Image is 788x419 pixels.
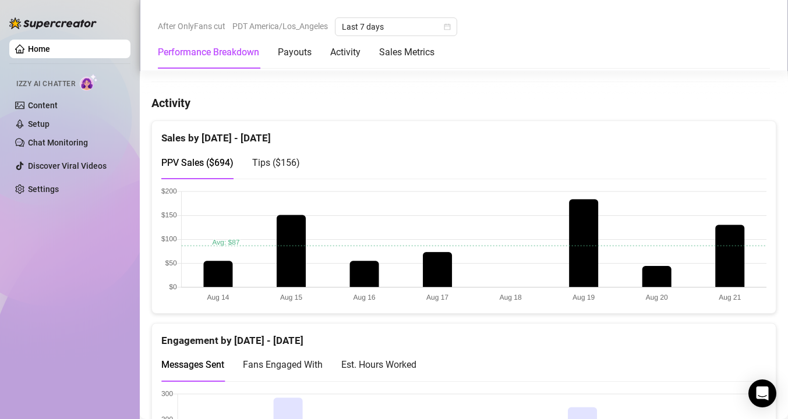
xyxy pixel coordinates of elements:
[28,44,50,54] a: Home
[161,359,224,370] span: Messages Sent
[28,119,50,129] a: Setup
[28,161,107,171] a: Discover Viral Videos
[444,23,451,30] span: calendar
[232,17,328,35] span: PDT America/Los_Angeles
[158,17,225,35] span: After OnlyFans cut
[161,121,766,146] div: Sales by [DATE] - [DATE]
[158,45,259,59] div: Performance Breakdown
[379,45,434,59] div: Sales Metrics
[330,45,361,59] div: Activity
[151,95,776,111] h4: Activity
[16,79,75,90] span: Izzy AI Chatter
[342,18,450,35] span: Last 7 days
[252,157,300,168] span: Tips ( $156 )
[28,101,58,110] a: Content
[161,324,766,349] div: Engagement by [DATE] - [DATE]
[9,17,97,29] img: logo-BBDzfeDw.svg
[243,359,323,370] span: Fans Engaged With
[28,138,88,147] a: Chat Monitoring
[278,45,312,59] div: Payouts
[80,74,98,91] img: AI Chatter
[748,379,776,407] div: Open Intercom Messenger
[161,157,234,168] span: PPV Sales ( $694 )
[341,357,416,372] div: Est. Hours Worked
[28,184,59,194] a: Settings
